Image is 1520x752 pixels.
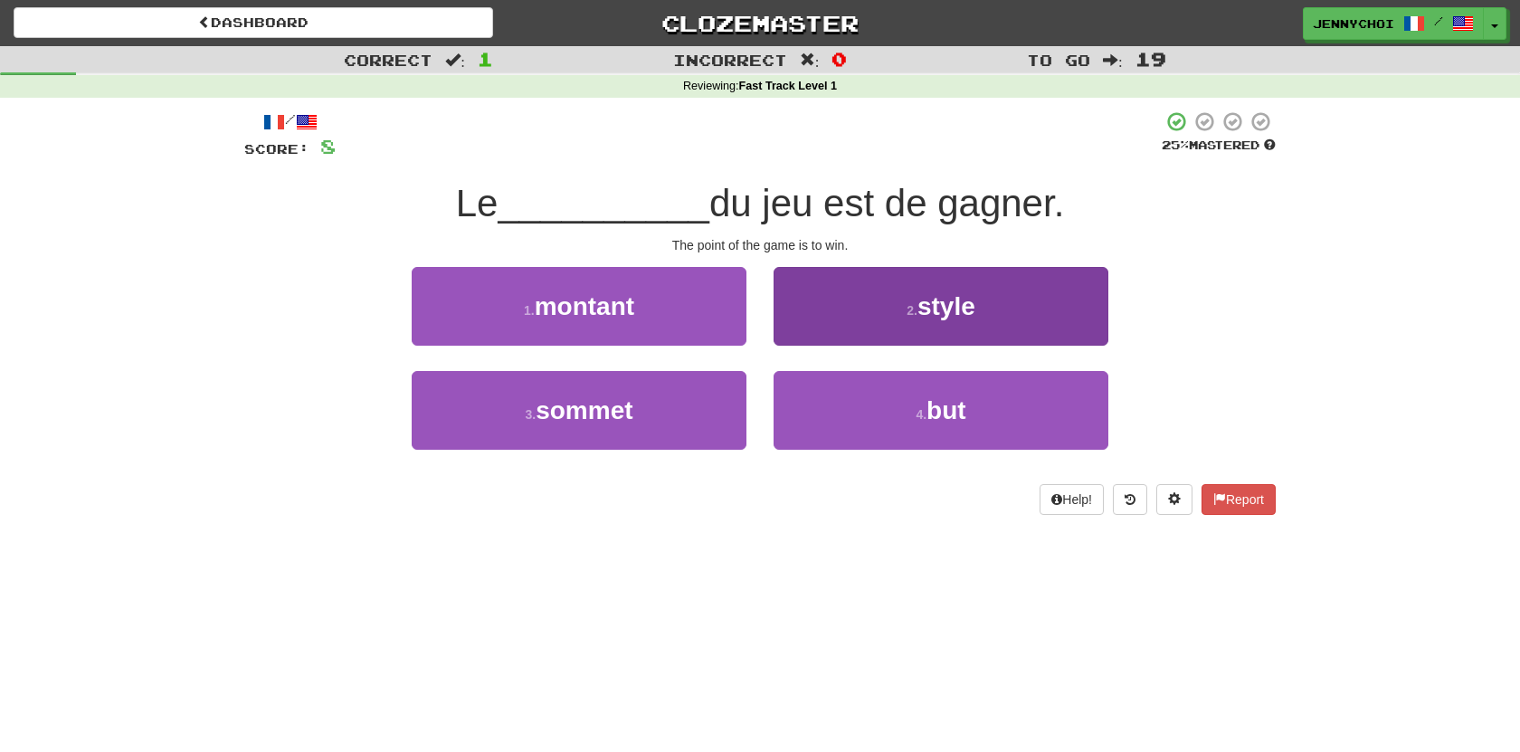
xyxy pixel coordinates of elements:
[709,182,1064,224] span: du jeu est de gagner.
[673,51,787,69] span: Incorrect
[498,182,709,224] span: __________
[1113,484,1147,515] button: Round history (alt+y)
[1202,484,1276,515] button: Report
[320,135,336,157] span: 8
[244,110,336,133] div: /
[1162,138,1276,154] div: Mastered
[1313,15,1394,32] span: jennychoi
[244,141,309,157] span: Score:
[520,7,1000,39] a: Clozemaster
[831,48,847,70] span: 0
[1303,7,1484,40] a: jennychoi /
[535,292,634,320] span: montant
[244,236,1276,254] div: The point of the game is to win.
[445,52,465,68] span: :
[1040,484,1104,515] button: Help!
[412,371,746,450] button: 3.sommet
[456,182,499,224] span: Le
[478,48,493,70] span: 1
[926,396,966,424] span: but
[1162,138,1189,152] span: 25 %
[1434,14,1443,27] span: /
[525,407,536,422] small: 3 .
[14,7,493,38] a: Dashboard
[524,303,535,318] small: 1 .
[344,51,432,69] span: Correct
[1135,48,1166,70] span: 19
[774,267,1108,346] button: 2.style
[917,292,975,320] span: style
[800,52,820,68] span: :
[412,267,746,346] button: 1.montant
[536,396,632,424] span: sommet
[774,371,1108,450] button: 4.but
[907,303,917,318] small: 2 .
[1027,51,1090,69] span: To go
[1103,52,1123,68] span: :
[916,407,926,422] small: 4 .
[739,80,838,92] strong: Fast Track Level 1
